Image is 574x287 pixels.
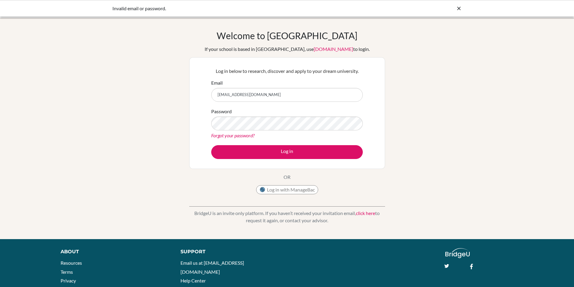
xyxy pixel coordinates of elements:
[445,248,470,258] img: logo_white@2x-f4f0deed5e89b7ecb1c2cc34c3e3d731f90f0f143d5ea2071677605dd97b5244.png
[180,278,206,283] a: Help Center
[211,145,363,159] button: Log in
[205,45,370,53] div: If your school is based in [GEOGRAPHIC_DATA], use to login.
[189,210,385,224] p: BridgeU is an invite only platform. If you haven’t received your invitation email, to request it ...
[256,185,318,194] button: Log in with ManageBac
[211,108,232,115] label: Password
[61,269,73,275] a: Terms
[356,210,375,216] a: click here
[61,278,76,283] a: Privacy
[180,260,244,275] a: Email us at [EMAIL_ADDRESS][DOMAIN_NAME]
[284,173,290,181] p: OR
[112,5,372,12] div: Invalid email or password.
[211,67,363,75] p: Log in below to research, discover and apply to your dream university.
[211,133,255,138] a: Forgot your password?
[61,248,167,255] div: About
[211,79,223,86] label: Email
[61,260,82,266] a: Resources
[180,248,280,255] div: Support
[217,30,357,41] h1: Welcome to [GEOGRAPHIC_DATA]
[314,46,353,52] a: [DOMAIN_NAME]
